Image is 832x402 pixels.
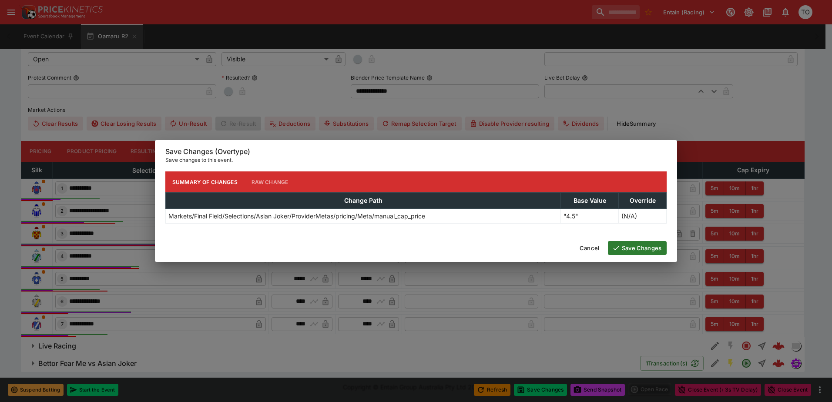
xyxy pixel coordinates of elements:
[561,193,619,209] th: Base Value
[165,156,667,164] p: Save changes to this event.
[165,171,245,192] button: Summary of Changes
[165,147,667,156] h6: Save Changes (Overtype)
[608,241,667,255] button: Save Changes
[619,209,667,224] td: (N/A)
[561,209,619,224] td: "4.5"
[574,241,604,255] button: Cancel
[245,171,295,192] button: Raw Change
[619,193,667,209] th: Override
[168,211,425,221] p: Markets/Final Field/Selections/Asian Joker/ProviderMetas/pricing/Meta/manual_cap_price
[166,193,561,209] th: Change Path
